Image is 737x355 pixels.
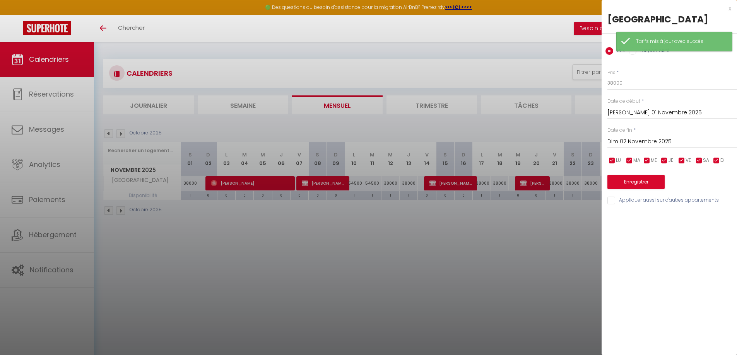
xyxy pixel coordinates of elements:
div: Tarifs mis à jour avec succès [636,38,724,45]
label: Prix [607,69,615,76]
span: ME [651,157,657,164]
span: MA [633,157,640,164]
div: x [602,4,731,13]
span: JE [668,157,673,164]
span: SA [703,157,709,164]
span: VE [686,157,691,164]
label: Prix [613,47,625,56]
button: Enregistrer [607,175,665,189]
span: DI [720,157,725,164]
label: Date de début [607,98,640,105]
div: [GEOGRAPHIC_DATA] [607,13,731,25]
span: LU [616,157,621,164]
label: Date de fin [607,127,632,134]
